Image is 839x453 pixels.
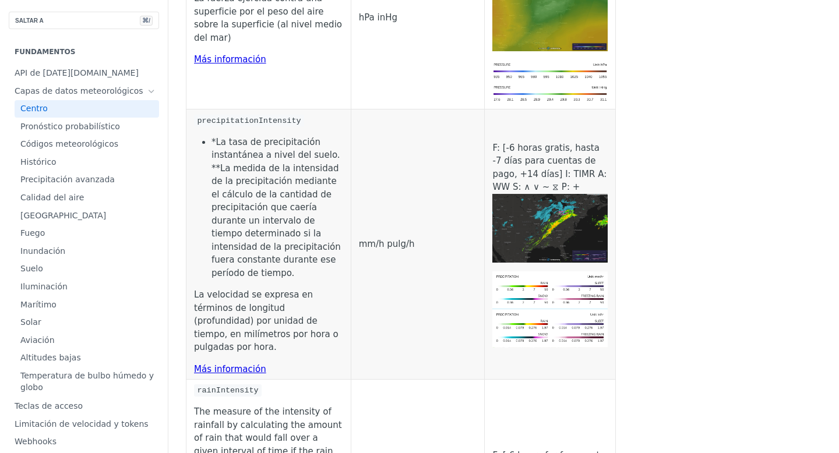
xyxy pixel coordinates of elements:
font: Fuego [20,228,45,238]
a: Códigos meteorológicos [15,136,159,153]
font: Temperatura de bulbo húmedo y globo [20,371,154,392]
a: Temperatura de bulbo húmedo y globo [15,367,159,396]
span: precipitationIntensity [197,116,301,125]
span: Ampliar imagen [492,66,608,76]
font: Fundamentos [15,48,75,56]
a: Capas de datos meteorológicosOcultar subpáginas para capas de datos meteorológicos [9,83,159,100]
a: Histórico [15,154,159,171]
button: Ocultar subpáginas para capas de datos meteorológicos [147,87,156,96]
a: Altitudes bajas [15,349,159,367]
font: Limitación de velocidad y tokens [15,419,149,429]
a: Pronóstico probabilístico [15,118,159,136]
span: Ampliar imagen [492,12,608,22]
font: Precipitación avanzada [20,175,115,184]
font: [GEOGRAPHIC_DATA] [20,211,106,220]
font: Pronóstico probabilístico [20,122,120,131]
span: Ampliar imagen [492,285,608,295]
font: Calidad del aire [20,193,84,202]
font: SALTAR A [15,17,44,24]
font: Centro [20,104,48,113]
a: Aviación [15,332,159,349]
a: Más información [194,364,266,374]
a: Inundación [15,243,159,260]
a: Iluminación [15,278,159,296]
span: Ampliar imagen [492,89,608,99]
a: Centro [15,100,159,118]
font: Webhooks [15,437,57,446]
font: La velocidad se expresa en términos de longitud (profundidad) por unidad de tiempo, en milímetros... [194,289,339,352]
font: Suelo [20,264,43,273]
a: Teclas de acceso [9,398,159,415]
font: Iluminación [20,282,68,291]
a: Más información [194,54,266,65]
a: Limitación de velocidad y tokens [9,416,159,433]
a: Precipitación avanzada [15,171,159,189]
a: Solar [15,314,159,331]
a: Marítimo [15,296,159,314]
font: F: [-6 horas gratis, hasta -7 días para cuentas de pago, +14 días] I: TIMR A: WW S: ∧ ∨ ~ ⧖ P: + [492,143,607,193]
font: Histórico [20,157,57,167]
font: hPa inHg [359,12,397,23]
a: Suelo [15,260,159,278]
font: Capas de datos meteorológicos [15,86,143,95]
font: Altitudes bajas [20,353,81,362]
font: Códigos meteorológicos [20,139,118,148]
a: [GEOGRAPHIC_DATA] [15,207,159,225]
button: SALTAR A⌘/ [9,12,159,29]
font: Marítimo [20,300,57,309]
font: mm/h pulg/h [359,239,415,249]
font: Teclas de acceso [15,401,83,410]
font: Aviación [20,335,55,345]
a: API de [DATE][DOMAIN_NAME] [9,65,159,82]
font: Inundación [20,246,65,256]
font: ⌘/ [142,17,150,24]
span: Ampliar imagen [492,323,608,334]
a: Fuego [15,225,159,242]
a: Calidad del aire [15,189,159,207]
span: Ampliar imagen [492,222,608,233]
a: Webhooks [9,433,159,451]
font: API de [DATE][DOMAIN_NAME] [15,68,139,77]
font: *La tasa de precipitación instantánea a nivel del suelo. **La medida de la intensidad de la preci... [211,137,341,278]
font: Solar [20,317,41,327]
span: rainIntensity [197,386,258,395]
